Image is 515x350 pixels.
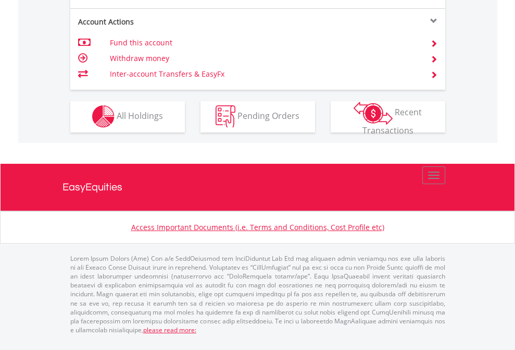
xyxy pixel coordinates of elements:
[117,110,163,122] span: All Holdings
[237,110,299,122] span: Pending Orders
[110,66,418,82] td: Inter-account Transfers & EasyFx
[216,105,235,128] img: pending_instructions-wht.png
[131,222,384,232] a: Access Important Documents (i.e. Terms and Conditions, Cost Profile etc)
[362,106,422,136] span: Recent Transactions
[70,17,258,27] div: Account Actions
[70,254,445,334] p: Lorem Ipsum Dolors (Ame) Con a/e SeddOeiusmod tem InciDiduntut Lab Etd mag aliquaen admin veniamq...
[354,102,393,125] img: transactions-zar-wht.png
[70,101,185,132] button: All Holdings
[110,51,418,66] td: Withdraw money
[143,325,196,334] a: please read more:
[62,164,453,211] a: EasyEquities
[331,101,445,132] button: Recent Transactions
[92,105,115,128] img: holdings-wht.png
[200,101,315,132] button: Pending Orders
[110,35,418,51] td: Fund this account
